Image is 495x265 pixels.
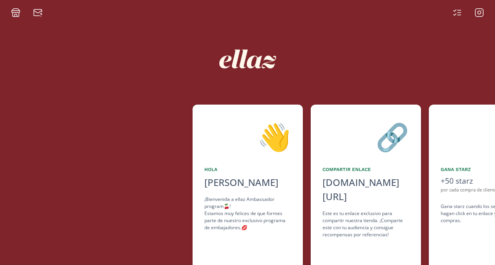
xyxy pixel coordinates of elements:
div: Hola [204,166,291,173]
img: nKmKAABZpYV7 [212,24,283,94]
div: ¡Bienvenida a ellaz Ambassador program🍒! Estamos muy felices de que formes parte de nuestro exclu... [204,196,291,231]
div: 👋 [204,116,291,156]
div: 🔗 [323,116,409,156]
div: [DOMAIN_NAME][URL] [323,175,409,204]
div: [PERSON_NAME] [204,175,291,190]
div: Compartir Enlace [323,166,409,173]
div: Este es tu enlace exclusivo para compartir nuestra tienda. ¡Comparte este con tu audiencia y cons... [323,210,409,238]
